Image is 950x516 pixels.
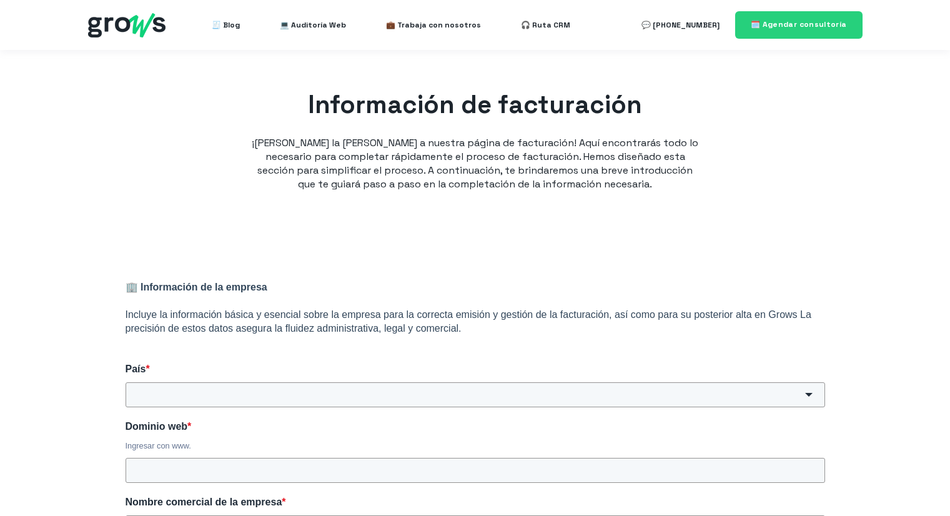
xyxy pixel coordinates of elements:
a: 💼 Trabaja con nosotros [386,12,481,37]
p: Incluye la información básica y esencial sobre la empresa para la correcta emisión y gestión de l... [126,308,825,335]
div: Ingresar con www. [126,440,825,452]
a: 💻 Auditoría Web [280,12,346,37]
span: Nombre comercial de la empresa [126,497,282,507]
a: 🗓️ Agendar consultoría [735,11,863,38]
h1: Información de facturación [250,87,700,122]
a: 🧾 Blog [212,12,240,37]
span: 🗓️ Agendar consultoría [751,19,847,29]
strong: 🏢 Información de la empresa [126,282,267,292]
a: 💬 [PHONE_NUMBER] [641,12,720,37]
span: Dominio web [126,421,188,432]
a: 🎧 Ruta CRM [521,12,570,37]
span: País [126,364,146,374]
p: ¡[PERSON_NAME] la [PERSON_NAME] a nuestra página de facturación! Aquí encontrarás todo lo necesar... [250,136,700,191]
img: grows - hubspot [88,13,166,37]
